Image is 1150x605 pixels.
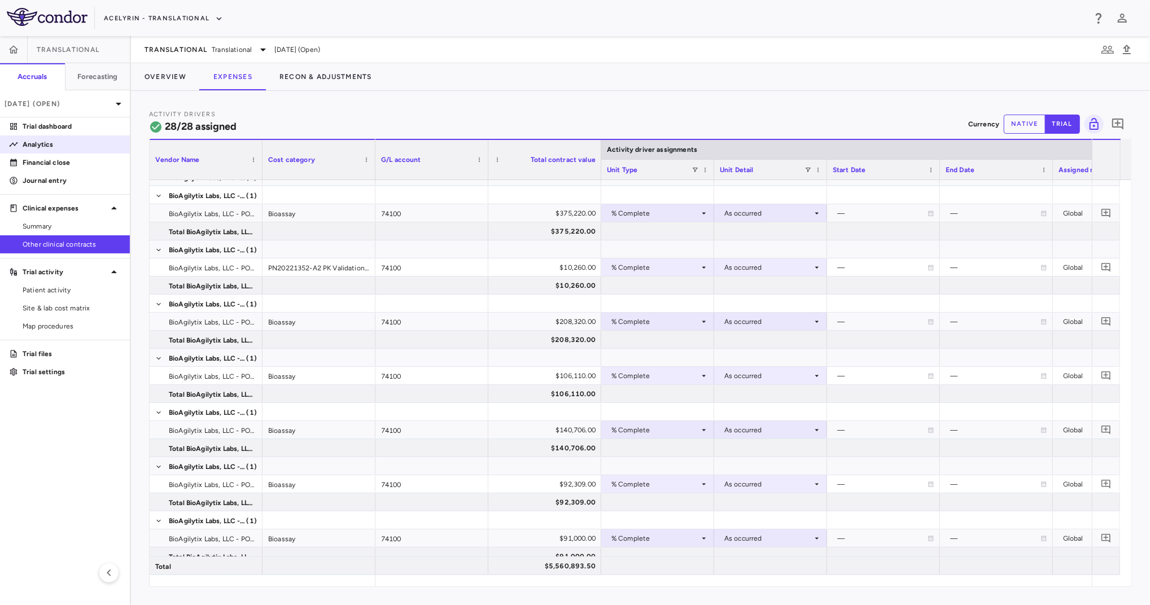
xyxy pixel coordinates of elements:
[607,166,637,174] span: Unit Type
[375,475,488,493] div: 74100
[1101,479,1112,489] svg: Add comment
[200,63,266,90] button: Expenses
[1099,531,1114,546] button: Add comment
[837,475,928,493] div: —
[169,512,246,530] span: BioAgilytix Labs, LLC - PO-710
[724,204,812,222] div: As occurred
[950,258,1040,277] div: —
[169,367,256,385] span: BioAgilytix Labs, LLC - PO-701
[247,458,257,476] span: (1)
[1111,117,1125,131] svg: Add comment
[499,385,596,403] div: $106,110.00
[266,63,386,90] button: Recon & Adjustments
[247,512,257,530] span: (1)
[1099,476,1114,492] button: Add comment
[169,422,256,440] span: BioAgilytix Labs, LLC - PO-702
[169,494,256,512] span: Total BioAgilytix Labs, LLC - PO-703
[499,313,596,331] div: $208,320.00
[1108,115,1127,134] button: Add comment
[131,63,200,90] button: Overview
[169,458,246,476] span: BioAgilytix Labs, LLC - PO-703
[611,475,699,493] div: % Complete
[1099,205,1114,221] button: Add comment
[169,440,256,458] span: Total BioAgilytix Labs, LLC - PO-702
[23,176,121,186] p: Journal entry
[1101,533,1112,543] svg: Add comment
[263,367,375,384] div: Bioassay
[375,367,488,384] div: 74100
[247,404,257,422] span: (1)
[18,72,47,82] h6: Accruals
[1101,370,1112,381] svg: Add comment
[169,223,256,241] span: Total BioAgilytix Labs, LLC - PO-668
[145,45,207,54] span: Translational
[1063,313,1123,331] div: Global
[5,99,112,109] p: [DATE] (Open)
[375,313,488,330] div: 74100
[263,529,375,547] div: Bioassay
[499,204,596,222] div: $375,220.00
[607,146,697,154] span: Activity driver assignments
[950,367,1040,385] div: —
[1063,475,1123,493] div: Global
[169,259,256,277] span: BioAgilytix Labs, LLC - PO-669
[1063,204,1123,222] div: Global
[499,222,596,240] div: $375,220.00
[837,529,928,547] div: —
[1004,115,1046,134] button: native
[499,277,596,295] div: $10,260.00
[1099,422,1114,437] button: Add comment
[833,166,866,174] span: Start Date
[263,421,375,439] div: Bioassay
[950,475,1040,493] div: —
[169,385,256,404] span: Total BioAgilytix Labs, LLC - PO-701
[1099,260,1114,275] button: Add comment
[247,241,257,259] span: (1)
[950,313,1040,331] div: —
[611,204,699,222] div: % Complete
[263,258,375,276] div: PN20221352-A2 PK Validation for XLRN-517
[968,119,999,129] p: Currency
[499,557,596,575] div: $5,560,893.50
[169,404,246,422] span: BioAgilytix Labs, LLC - PO-702
[946,166,974,174] span: End Date
[375,529,488,547] div: 74100
[169,313,256,331] span: BioAgilytix Labs, LLC - PO-696
[169,205,256,223] span: BioAgilytix Labs, LLC - PO-668
[23,239,121,249] span: Other clinical contracts
[724,529,812,547] div: As occurred
[77,72,118,82] h6: Forecasting
[499,439,596,457] div: $140,706.00
[169,548,256,566] span: Total BioAgilytix Labs, LLC - PO-710
[169,349,246,367] span: BioAgilytix Labs, LLC - PO-701
[149,111,216,118] span: Activity Drivers
[499,529,596,547] div: $91,000.00
[23,349,121,359] p: Trial files
[837,204,928,222] div: —
[724,258,812,277] div: As occurred
[499,258,596,277] div: $10,260.00
[23,303,121,313] span: Site & lab cost matrix
[263,475,375,493] div: Bioassay
[375,421,488,439] div: 74100
[169,277,256,295] span: Total BioAgilytix Labs, LLC - PO-669
[837,367,928,385] div: —
[104,10,223,28] button: Acelyrin - Translational
[950,529,1040,547] div: —
[720,166,754,174] span: Unit Detail
[1063,367,1123,385] div: Global
[155,156,200,164] span: Vendor Name
[1101,262,1112,273] svg: Add comment
[23,285,121,295] span: Patient activity
[724,421,812,439] div: As occurred
[611,421,699,439] div: % Complete
[381,156,421,164] span: G/L account
[23,321,121,331] span: Map procedures
[247,295,257,313] span: (1)
[1063,421,1123,439] div: Global
[274,45,320,55] span: [DATE] (Open)
[375,204,488,222] div: 74100
[499,475,596,493] div: $92,309.00
[724,313,812,331] div: As occurred
[1101,316,1112,327] svg: Add comment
